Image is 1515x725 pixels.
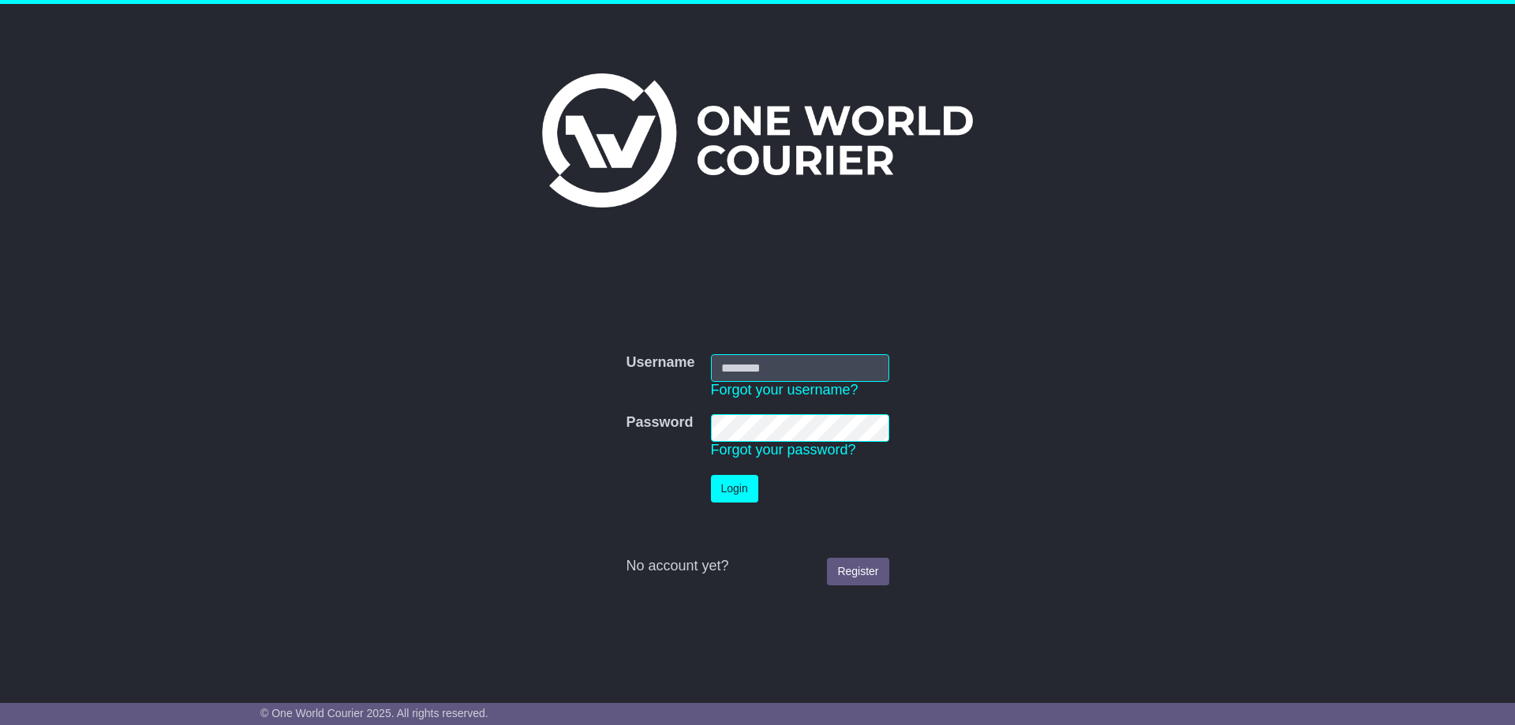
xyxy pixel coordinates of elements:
a: Forgot your username? [711,382,858,398]
a: Forgot your password? [711,442,856,458]
button: Login [711,475,758,503]
span: © One World Courier 2025. All rights reserved. [260,707,488,719]
label: Username [626,354,694,372]
a: Register [827,558,888,585]
img: One World [542,73,973,207]
div: No account yet? [626,558,888,575]
label: Password [626,414,693,432]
